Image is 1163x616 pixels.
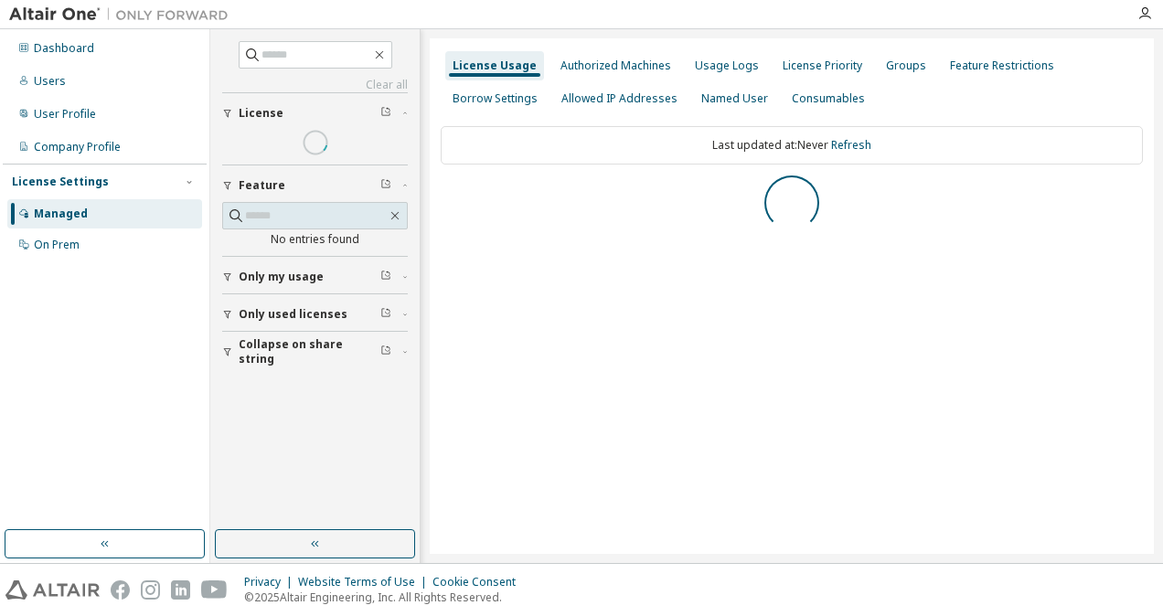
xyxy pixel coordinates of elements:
[171,580,190,600] img: linkedin.svg
[222,332,408,372] button: Collapse on share string
[222,294,408,335] button: Only used licenses
[9,5,238,24] img: Altair One
[222,232,408,247] div: No entries found
[34,238,80,252] div: On Prem
[432,575,527,589] div: Cookie Consent
[380,106,391,121] span: Clear filter
[561,91,678,106] div: Allowed IP Addresses
[239,337,380,366] span: Collapse on share string
[34,107,96,122] div: User Profile
[886,58,926,73] div: Groups
[34,74,66,89] div: Users
[244,575,298,589] div: Privacy
[222,78,408,92] a: Clear all
[380,345,391,359] span: Clear filter
[792,91,865,106] div: Consumables
[453,58,537,73] div: License Usage
[34,140,121,154] div: Company Profile
[111,580,130,600] img: facebook.svg
[222,257,408,297] button: Only my usage
[5,580,100,600] img: altair_logo.svg
[701,91,768,106] div: Named User
[831,137,871,153] a: Refresh
[34,41,94,56] div: Dashboard
[695,58,759,73] div: Usage Logs
[141,580,160,600] img: instagram.svg
[560,58,671,73] div: Authorized Machines
[222,93,408,133] button: License
[380,178,391,193] span: Clear filter
[239,178,285,193] span: Feature
[298,575,432,589] div: Website Terms of Use
[239,270,324,284] span: Only my usage
[453,91,538,106] div: Borrow Settings
[380,270,391,284] span: Clear filter
[12,175,109,189] div: License Settings
[244,589,527,605] p: © 2025 Altair Engineering, Inc. All Rights Reserved.
[34,207,88,221] div: Managed
[783,58,862,73] div: License Priority
[441,126,1143,165] div: Last updated at: Never
[222,165,408,206] button: Feature
[380,307,391,322] span: Clear filter
[239,307,347,322] span: Only used licenses
[950,58,1054,73] div: Feature Restrictions
[201,580,228,600] img: youtube.svg
[239,106,283,121] span: License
